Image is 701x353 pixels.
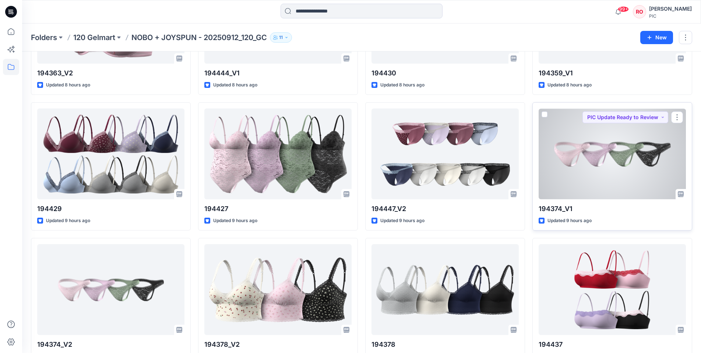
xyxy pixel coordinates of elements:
[640,31,673,44] button: New
[31,32,57,43] a: Folders
[204,204,352,214] p: 194427
[37,339,184,350] p: 194374_V2
[213,217,257,225] p: Updated 9 hours ago
[213,81,257,89] p: Updated 8 hours ago
[547,217,592,225] p: Updated 9 hours ago
[270,32,292,43] button: 11
[73,32,115,43] a: 120 Gelmart
[279,33,283,42] p: 11
[37,68,184,78] p: 194363_V2
[380,81,425,89] p: Updated 8 hours ago
[618,6,629,12] span: 99+
[37,244,184,335] a: 194374_V2
[371,108,519,199] a: 194447_V2
[539,68,686,78] p: 194359_V1
[46,217,90,225] p: Updated 9 hours ago
[633,5,646,18] div: RO
[204,244,352,335] a: 194378_V2
[371,339,519,350] p: 194378
[539,339,686,350] p: 194437
[547,81,592,89] p: Updated 8 hours ago
[131,32,267,43] p: NOBO + JOYSPUN - 20250912_120_GC
[539,204,686,214] p: 194374_V1
[204,68,352,78] p: 194444_V1
[37,204,184,214] p: 194429
[649,13,692,19] div: PIC
[204,108,352,199] a: 194427
[539,244,686,335] a: 194437
[539,108,686,199] a: 194374_V1
[371,204,519,214] p: 194447_V2
[204,339,352,350] p: 194378_V2
[46,81,90,89] p: Updated 8 hours ago
[371,68,519,78] p: 194430
[37,108,184,199] a: 194429
[371,244,519,335] a: 194378
[380,217,425,225] p: Updated 9 hours ago
[649,4,692,13] div: [PERSON_NAME]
